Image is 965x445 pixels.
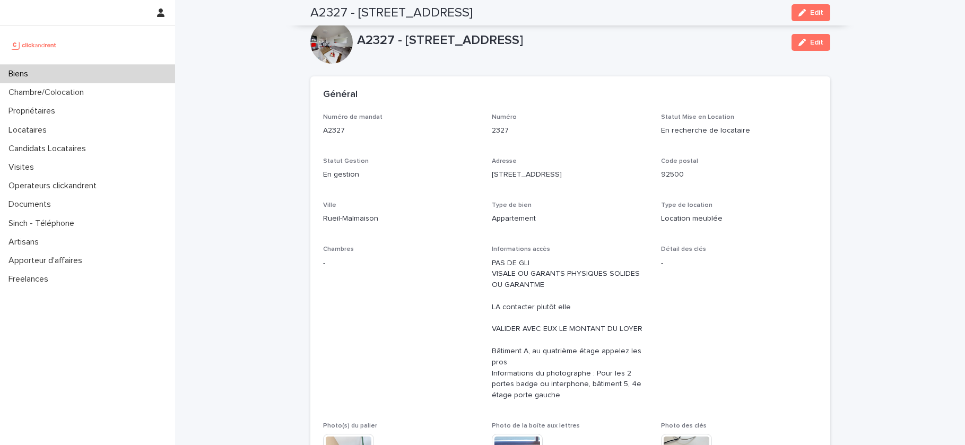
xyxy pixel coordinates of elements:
[4,256,91,266] p: Apporteur d'affaires
[4,69,37,79] p: Biens
[4,88,92,98] p: Chambre/Colocation
[323,213,480,224] p: Rueil-Malmaison
[661,246,706,252] span: Détail des clés
[8,34,60,56] img: UCB0brd3T0yccxBKYDjQ
[661,213,818,224] p: Location meublée
[4,274,57,284] p: Freelances
[4,106,64,116] p: Propriétaires
[492,202,532,208] span: Type de bien
[492,125,648,136] p: 2327
[4,144,94,154] p: Candidats Locataires
[492,258,648,401] p: PAS DE GLI VISALE OU GARANTS PHYSIQUES SOLIDES OU GARANTME LA contacter plutôt elle VALIDER AVEC ...
[4,162,42,172] p: Visites
[810,9,823,16] span: Edit
[323,202,336,208] span: Ville
[492,246,550,252] span: Informations accès
[323,169,480,180] p: En gestion
[661,125,818,136] p: En recherche de locataire
[492,114,517,120] span: Numéro
[323,114,382,120] span: Numéro de mandat
[661,202,712,208] span: Type de location
[4,219,83,229] p: Sinch - Téléphone
[492,423,580,429] span: Photo de la boîte aux lettres
[792,4,830,21] button: Edit
[4,125,55,135] p: Locataires
[661,169,818,180] p: 92500
[492,169,648,180] p: [STREET_ADDRESS]
[492,213,648,224] p: Appartement
[4,237,47,247] p: Artisans
[323,125,480,136] p: A2327
[810,39,823,46] span: Edit
[323,89,358,101] h2: Général
[4,181,105,191] p: Operateurs clickandrent
[492,158,517,164] span: Adresse
[661,114,734,120] span: Statut Mise en Location
[323,246,354,252] span: Chambres
[661,158,698,164] span: Code postal
[661,258,818,269] p: -
[792,34,830,51] button: Edit
[661,423,707,429] span: Photo des clés
[323,158,369,164] span: Statut Gestion
[310,5,473,21] h2: A2327 - [STREET_ADDRESS]
[4,199,59,210] p: Documents
[323,423,377,429] span: Photo(s) du palier
[357,33,783,48] p: A2327 - [STREET_ADDRESS]
[323,258,480,269] p: -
